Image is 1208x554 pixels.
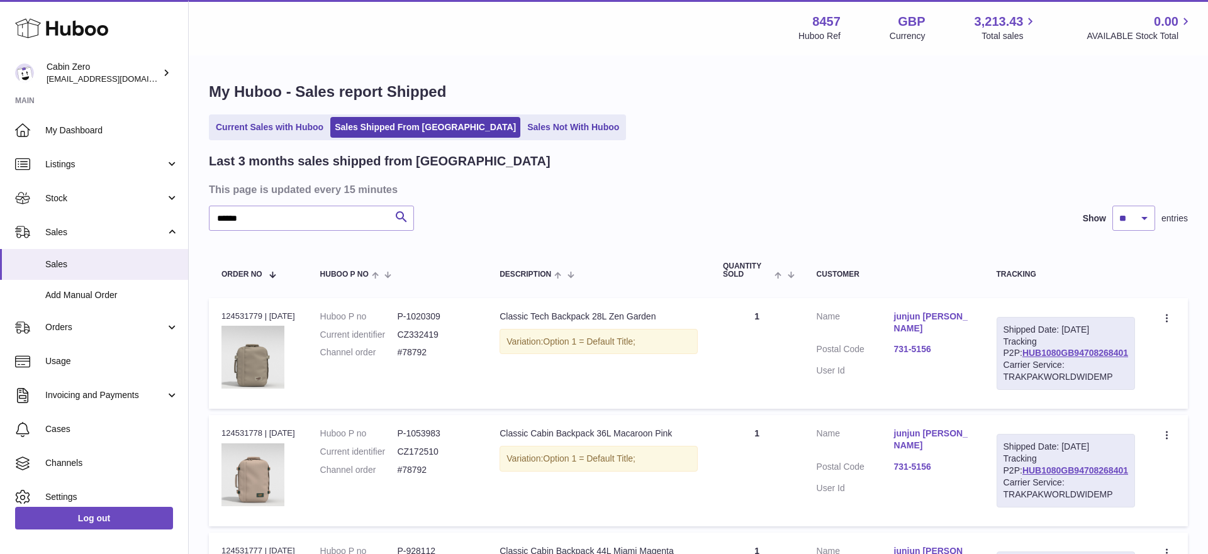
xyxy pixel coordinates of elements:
div: Classic Cabin Backpack 36L Macaroon Pink [500,428,698,440]
div: 124531779 | [DATE] [221,311,295,322]
div: 124531778 | [DATE] [221,428,295,439]
span: Quantity Sold [723,262,771,279]
span: Order No [221,270,262,279]
div: Carrier Service: TRAKPAKWORLDWIDEMP [1004,359,1128,383]
img: CLASSIC-TECH-2024-ZEN-GARDEN-FRONT.jpg [221,326,284,389]
div: Customer [817,270,971,279]
dd: CZ332419 [397,329,474,341]
a: 0.00 AVAILABLE Stock Total [1087,13,1193,42]
h2: Last 3 months sales shipped from [GEOGRAPHIC_DATA] [209,153,551,170]
a: Current Sales with Huboo [211,117,328,138]
dt: Channel order [320,346,398,358]
div: Classic Tech Backpack 28L Zen Garden [500,311,698,323]
span: My Dashboard [45,125,179,136]
img: CLASSIC-36L-Cebu-Sands-FRONT_9f8d6874-d2ca-4131-b2cc-a1a1fdd6d63e.jpg [221,443,284,506]
span: AVAILABLE Stock Total [1087,30,1193,42]
span: 0.00 [1154,13,1178,30]
div: Currency [890,30,926,42]
dd: P-1020309 [397,311,474,323]
td: 1 [710,415,804,526]
a: 731-5156 [894,343,971,355]
span: Total sales [981,30,1037,42]
img: huboo@cabinzero.com [15,64,34,82]
label: Show [1083,213,1106,224]
a: Log out [15,507,173,529]
div: Tracking [997,270,1135,279]
strong: GBP [898,13,925,30]
a: junjun [PERSON_NAME] [894,311,971,335]
dt: Name [817,428,894,455]
td: 1 [710,298,804,409]
span: Cases [45,423,179,435]
dt: Huboo P no [320,311,398,323]
dd: P-1053983 [397,428,474,440]
span: Sales [45,226,165,238]
dt: Current identifier [320,446,398,458]
dt: Postal Code [817,461,894,476]
span: Usage [45,355,179,367]
a: Sales Shipped From [GEOGRAPHIC_DATA] [330,117,520,138]
div: Tracking P2P: [997,434,1135,507]
span: Huboo P no [320,270,369,279]
a: HUB1080GB94708268401 [1022,348,1128,358]
a: junjun [PERSON_NAME] [894,428,971,452]
dt: Name [817,311,894,338]
span: Settings [45,491,179,503]
span: entries [1161,213,1188,224]
dt: Channel order [320,464,398,476]
dd: #78792 [397,464,474,476]
span: Stock [45,192,165,204]
dt: Current identifier [320,329,398,341]
dd: CZ172510 [397,446,474,458]
a: Sales Not With Huboo [523,117,624,138]
dd: #78792 [397,346,474,358]
span: Invoicing and Payments [45,389,165,401]
div: Shipped Date: [DATE] [1004,441,1128,453]
h3: This page is updated every 15 minutes [209,182,1185,196]
span: Sales [45,258,179,270]
span: 3,213.43 [975,13,1024,30]
dt: Postal Code [817,343,894,358]
span: Option 1 = Default Title; [543,453,635,463]
div: Cabin Zero [47,61,160,85]
a: HUB1080GB94708268401 [1022,465,1128,475]
div: Carrier Service: TRAKPAKWORLDWIDEMP [1004,477,1128,501]
div: Shipped Date: [DATE] [1004,324,1128,336]
span: Listings [45,158,165,170]
span: Option 1 = Default Title; [543,336,635,346]
a: 731-5156 [894,461,971,473]
span: Channels [45,457,179,469]
a: 3,213.43 Total sales [975,13,1038,42]
dt: Huboo P no [320,428,398,440]
div: Tracking P2P: [997,317,1135,390]
div: Huboo Ref [798,30,841,42]
span: Description [500,270,551,279]
dt: User Id [817,482,894,494]
div: Variation: [500,446,698,472]
span: Orders [45,321,165,333]
dt: User Id [817,365,894,377]
span: [EMAIL_ADDRESS][DOMAIN_NAME] [47,74,185,84]
span: Add Manual Order [45,289,179,301]
h1: My Huboo - Sales report Shipped [209,82,1188,102]
strong: 8457 [812,13,841,30]
div: Variation: [500,329,698,355]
